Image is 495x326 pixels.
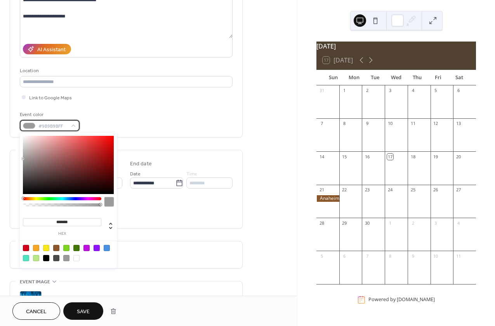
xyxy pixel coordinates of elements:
[368,297,435,303] div: Powered by
[319,121,325,127] div: 7
[73,245,80,251] div: #417505
[387,154,393,160] div: 17
[20,67,231,75] div: Location
[433,220,439,226] div: 3
[23,245,29,251] div: #D0021B
[77,308,90,316] span: Save
[53,245,59,251] div: #8B572A
[364,154,370,160] div: 16
[342,220,347,226] div: 29
[20,111,78,119] div: Event color
[323,70,344,85] div: Sun
[342,121,347,127] div: 8
[63,302,103,320] button: Save
[433,88,439,94] div: 5
[23,232,101,236] label: hex
[364,220,370,226] div: 30
[387,220,393,226] div: 1
[43,245,49,251] div: #F8E71C
[342,88,347,94] div: 1
[449,70,470,85] div: Sat
[407,70,428,85] div: Thu
[319,187,325,193] div: 21
[410,121,416,127] div: 11
[63,255,69,261] div: #9B9B9B
[364,121,370,127] div: 9
[364,253,370,259] div: 7
[342,187,347,193] div: 22
[455,220,461,226] div: 4
[386,70,406,85] div: Wed
[130,160,152,168] div: End date
[364,187,370,193] div: 23
[23,255,29,261] div: #50E3C2
[455,253,461,259] div: 11
[130,170,141,178] span: Date
[94,245,100,251] div: #9013FE
[33,255,39,261] div: #B8E986
[319,253,325,259] div: 5
[433,253,439,259] div: 10
[319,88,325,94] div: 31
[455,88,461,94] div: 6
[316,195,339,202] div: Anaheim, CA
[365,70,386,85] div: Tue
[455,154,461,160] div: 20
[364,88,370,94] div: 2
[410,187,416,193] div: 25
[26,308,47,316] span: Cancel
[83,245,90,251] div: #BD10E0
[455,121,461,127] div: 13
[53,255,59,261] div: #4A4A4A
[397,297,435,303] a: [DOMAIN_NAME]
[37,46,66,54] div: AI Assistant
[344,70,365,85] div: Mon
[20,291,42,313] div: ;
[43,255,49,261] div: #000000
[104,245,110,251] div: #4A90E2
[20,278,50,286] span: Event image
[23,44,71,54] button: AI Assistant
[12,302,60,320] button: Cancel
[387,121,393,127] div: 10
[433,121,439,127] div: 12
[319,220,325,226] div: 28
[387,253,393,259] div: 8
[387,187,393,193] div: 24
[186,170,197,178] span: Time
[73,255,80,261] div: #FFFFFF
[433,187,439,193] div: 26
[410,220,416,226] div: 2
[63,245,69,251] div: #7ED321
[410,88,416,94] div: 4
[319,154,325,160] div: 14
[33,245,39,251] div: #F5A623
[29,94,72,102] span: Link to Google Maps
[428,70,449,85] div: Fri
[342,253,347,259] div: 6
[38,122,67,130] span: #9B9B9BFF
[387,88,393,94] div: 3
[410,253,416,259] div: 9
[455,187,461,193] div: 27
[433,154,439,160] div: 19
[410,154,416,160] div: 18
[316,42,476,51] div: [DATE]
[342,154,347,160] div: 15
